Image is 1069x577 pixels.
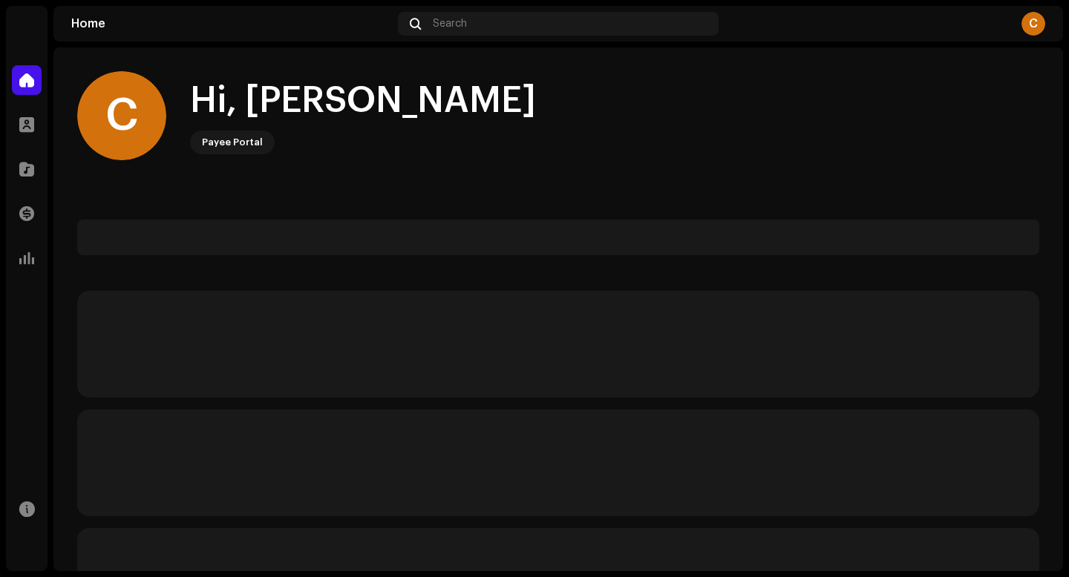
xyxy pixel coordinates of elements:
[190,77,536,125] div: Hi, [PERSON_NAME]
[71,18,392,30] div: Home
[1021,12,1045,36] div: C
[77,71,166,160] div: C
[202,133,263,151] div: Payee Portal
[433,18,467,30] span: Search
